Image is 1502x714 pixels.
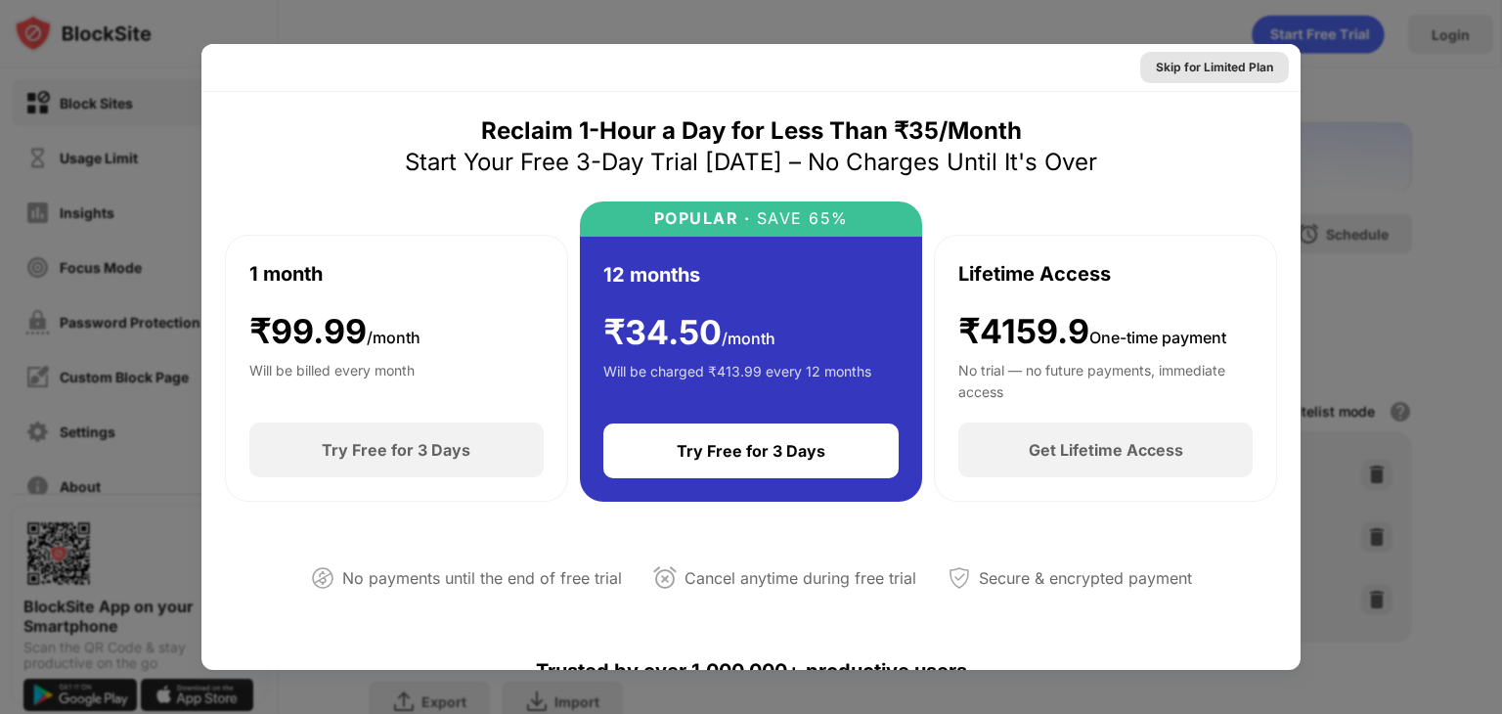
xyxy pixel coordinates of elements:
div: No payments until the end of free trial [342,564,622,593]
div: Start Your Free 3-Day Trial [DATE] – No Charges Until It's Over [405,147,1097,178]
div: Secure & encrypted payment [979,564,1192,593]
img: secured-payment [948,566,971,590]
div: Reclaim 1-Hour a Day for Less Than ₹35/Month [481,115,1022,147]
div: Try Free for 3 Days [322,440,470,460]
div: ₹ 34.50 [603,313,775,353]
div: POPULAR · [654,209,751,228]
img: not-paying [311,566,334,590]
div: Try Free for 3 Days [677,441,825,461]
span: /month [367,328,420,347]
span: /month [722,329,775,348]
div: 1 month [249,259,323,289]
div: 12 months [603,260,700,290]
div: Will be charged ₹413.99 every 12 months [603,361,871,400]
div: No trial — no future payments, immediate access [958,360,1253,399]
div: Lifetime Access [958,259,1111,289]
img: cancel-anytime [653,566,677,590]
div: Get Lifetime Access [1029,440,1183,460]
div: Skip for Limited Plan [1156,58,1273,77]
div: ₹4159.9 [958,312,1226,352]
div: ₹ 99.99 [249,312,420,352]
div: SAVE 65% [750,209,849,228]
span: One-time payment [1089,328,1226,347]
div: Will be billed every month [249,360,415,399]
div: Cancel anytime during free trial [685,564,916,593]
